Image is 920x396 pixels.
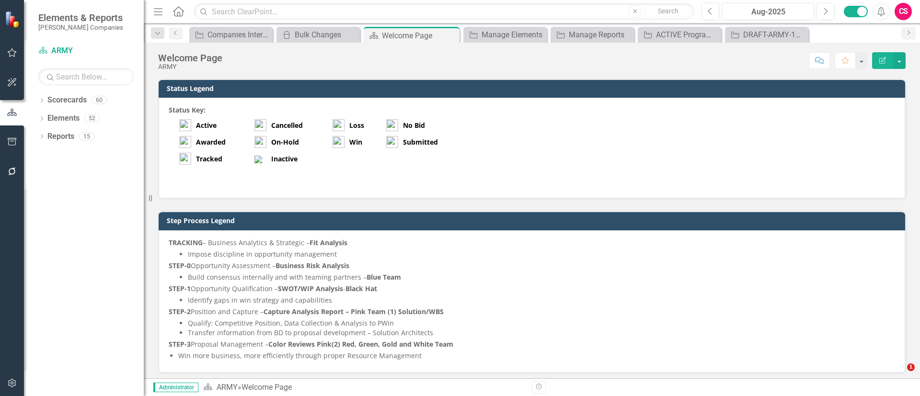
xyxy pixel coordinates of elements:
[153,383,198,392] span: Administrator
[268,339,315,349] b: Color Reviews
[317,339,453,349] b: Pink(2) Red, Green, Gold and White Team
[403,121,425,130] span: No Bid
[196,121,217,130] span: Active
[196,154,222,163] span: Tracked
[727,29,806,41] a: DRAFT-ARMY-185605-UNITED STATES ARMY JOINT PROGRAM EXECUTIVE OFFICE CHEMICAL BIOLOGICAL RADIOLOGI...
[333,136,345,148] img: green%20ribbon.png
[203,382,525,393] div: »
[169,339,191,349] b: STEP-3
[38,23,123,31] small: [PERSON_NAME] Companies
[254,119,266,131] img: cancelled.png
[403,137,438,147] span: Submitted
[188,272,895,282] li: Build consensus internally and with teaming partners –
[84,114,100,123] div: 52
[188,318,895,328] li: Qualify: Competitive Position, Data Collection & Analysis to PWin
[179,153,191,165] img: Circle_Davys-Grey_Solid.svg.png
[271,137,299,147] span: On-Hold
[192,29,270,41] a: Companies Interested Report
[158,53,222,63] div: Welcome Page
[345,307,444,316] b: – Pink Team (1) Solution/WBS
[644,5,692,18] button: Search
[349,137,362,147] span: Win
[640,29,719,41] a: ACTIVE Programs - TIMELINE View
[382,30,457,42] div: Welcome Page
[310,238,347,247] b: Fit Analysis
[169,338,895,349] p: Proposal Management –
[169,307,191,316] b: STEP-2
[345,284,377,293] b: Black Hat
[179,136,191,148] img: Completed%20Green.png
[178,351,895,361] li: Win more business, more efficiently through proper Resource Management
[169,305,895,318] p: Position and Capture –
[658,7,678,15] span: Search
[279,29,357,41] a: Bulk Changes
[169,259,895,272] p: Opportunity Assessment –
[169,261,191,270] b: STEP-0
[38,45,134,57] a: ARMY
[333,119,345,131] img: Red_X.svg.png
[169,238,895,249] p: – Business Analytics & Strategic –
[169,284,191,293] b: STEP-1
[207,29,270,41] div: Companies Interested Report
[167,85,900,92] h3: Status Legend
[169,282,895,295] p: Opportunity Qualification – -
[47,95,87,106] a: Scorecards
[179,119,191,131] img: green%20dot.png
[264,307,344,316] b: Capture Analysis Report
[743,29,806,41] div: DRAFT-ARMY-185605-UNITED STATES ARMY JOINT PROGRAM EXECUTIVE OFFICE CHEMICAL BIOLOGICAL RADIOLOGI...
[895,3,912,20] button: CS
[5,11,22,28] img: ClearPoint Strategy
[254,156,262,163] img: yellow%20square.png
[349,121,364,130] span: Loss
[38,68,134,85] input: Search Below...
[482,29,544,41] div: Manage Elements
[188,249,895,259] li: Impose discipline in opportunity management
[188,328,895,338] li: Transfer information from BD to proposal development – Solution Architects
[466,29,544,41] a: Manage Elements
[887,363,910,386] iframe: Intercom live chat
[367,272,401,282] b: Blue Team
[271,154,298,163] span: Inactive
[38,12,123,23] span: Elements & Reports
[722,3,814,20] button: Aug-2025
[194,3,694,20] input: Search ClearPoint...
[271,121,303,130] span: Cancelled
[553,29,632,41] a: Manage Reports
[569,29,632,41] div: Manage Reports
[92,96,107,104] div: 60
[79,132,94,140] div: 15
[167,217,900,224] h3: Step Process Legend
[217,383,238,392] a: ARMY
[386,136,398,148] img: In%20Progress%20blue.png
[295,29,357,41] div: Bulk Changes
[278,284,343,293] b: SWOT/WIP Analysis
[725,6,811,18] div: Aug-2025
[169,238,203,247] b: TRACKING
[188,295,895,305] li: Identify gaps in win strategy and capabilities
[254,136,266,148] img: New%20On%20Hold.png
[47,113,80,124] a: Elements
[169,105,206,114] span: Status Key:
[47,131,74,142] a: Reports
[656,29,719,41] div: ACTIVE Programs - TIMELINE View
[907,363,915,371] span: 1
[276,261,349,270] b: Business Risk Analysis
[386,119,398,131] img: 1024px-Black_close_x.svg.png
[158,63,222,70] div: ARMY
[241,383,292,392] div: Welcome Page
[196,137,226,147] span: Awarded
